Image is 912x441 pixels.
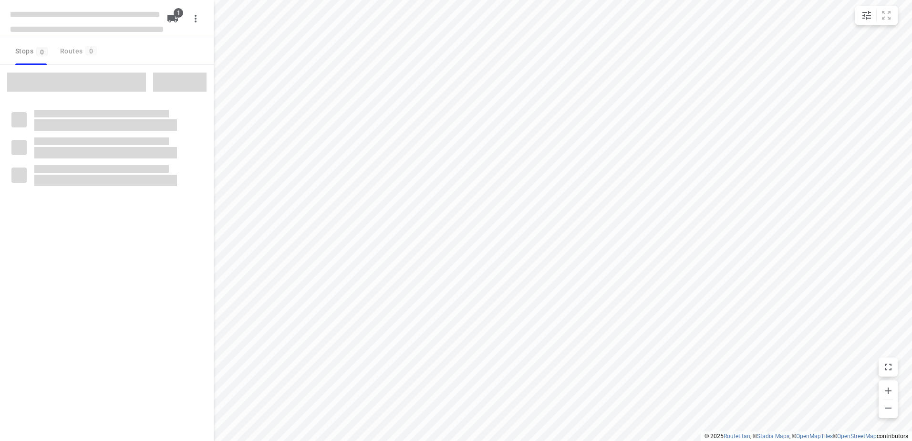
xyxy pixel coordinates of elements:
[855,6,898,25] div: small contained button group
[724,433,750,440] a: Routetitan
[837,433,877,440] a: OpenStreetMap
[796,433,833,440] a: OpenMapTiles
[757,433,789,440] a: Stadia Maps
[705,433,908,440] li: © 2025 , © , © © contributors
